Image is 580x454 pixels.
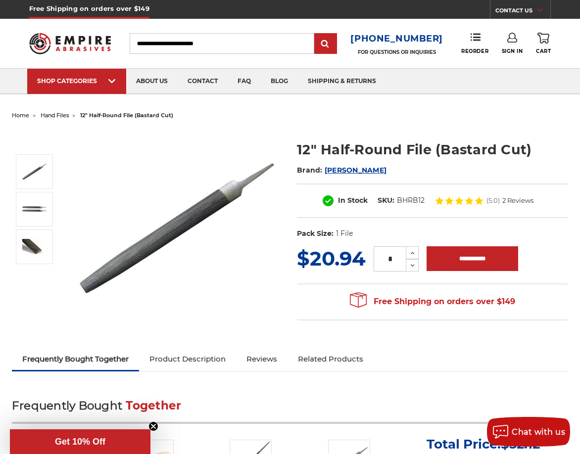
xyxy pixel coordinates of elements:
[297,246,366,271] span: $20.94
[316,34,336,54] input: Submit
[29,28,111,60] img: Empire Abrasives
[512,427,565,437] span: Chat with us
[350,292,515,312] span: Free Shipping on orders over $149
[37,77,116,85] div: SHOP CATEGORIES
[297,166,323,175] span: Brand:
[22,159,47,184] img: 12" Half round bastard file
[126,69,178,94] a: about us
[41,112,69,119] a: hand files
[12,112,29,119] a: home
[80,112,173,119] span: 12" half-round file (bastard cut)
[298,69,386,94] a: shipping & returns
[297,228,334,239] dt: Pack Size:
[378,195,394,206] dt: SKU:
[22,239,47,255] img: bastard file coarse teeth
[55,437,105,447] span: Get 10% Off
[325,166,387,175] a: [PERSON_NAME]
[12,348,139,370] a: Frequently Bought Together
[486,197,500,204] span: (5.0)
[338,196,368,205] span: In Stock
[10,429,150,454] div: Get 10% OffClose teaser
[536,48,551,54] span: Cart
[536,33,551,54] a: Cart
[495,5,550,19] a: CONTACT US
[502,197,533,204] span: 2 Reviews
[22,201,47,218] img: 12 inch two sided half round bastard file
[236,348,288,370] a: Reviews
[397,195,425,206] dd: BHRB12
[427,436,540,452] p: Total Price:
[148,421,158,431] button: Close teaser
[350,32,443,46] a: [PHONE_NUMBER]
[487,417,570,447] button: Chat with us
[297,140,568,159] h1: 12" Half-Round File (Bastard Cut)
[261,69,298,94] a: blog
[12,399,122,412] span: Frequently Bought
[139,348,236,370] a: Product Description
[288,348,374,370] a: Related Products
[350,49,443,55] p: FOR QUESTIONS OR INQUIRIES
[178,69,228,94] a: contact
[79,130,277,327] img: 12" Half round bastard file
[502,48,523,54] span: Sign In
[126,399,181,412] span: Together
[228,69,261,94] a: faq
[461,48,488,54] span: Reorder
[461,33,488,54] a: Reorder
[336,228,353,239] dd: 1 File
